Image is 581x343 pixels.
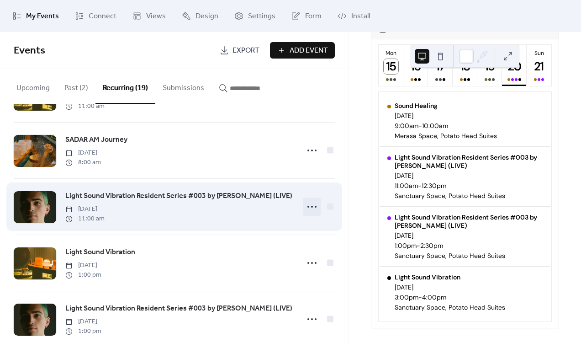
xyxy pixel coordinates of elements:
[65,261,101,270] span: [DATE]
[65,327,101,336] span: 1:00 pm
[155,69,211,103] button: Submissions
[403,45,428,86] button: Tue16
[420,241,443,250] span: 2:30pm
[527,45,551,86] button: Sun21
[418,293,422,301] span: -
[418,182,422,190] span: -
[175,4,225,28] a: Design
[65,102,105,111] span: 11:00 am
[422,182,446,190] span: 12:30pm
[507,59,522,74] div: 20
[395,182,418,190] span: 11:00am
[395,122,418,130] span: 9:00am
[65,148,101,158] span: [DATE]
[65,317,101,327] span: [DATE]
[406,49,425,57] div: Tue
[9,69,57,103] button: Upcoming
[422,293,446,301] span: 4:00pm
[395,132,497,140] div: Merasa Space, Potato Head Suites
[458,59,473,74] div: 18
[417,241,420,250] span: -
[65,191,292,202] span: Light Sound Vibration Resident Series #003 by [PERSON_NAME] (LIVE)
[146,11,166,22] span: Views
[65,247,135,258] a: Light Sound Vibration
[395,283,505,291] div: [DATE]
[433,59,448,74] div: 17
[532,59,547,74] div: 21
[285,4,328,28] a: Form
[57,69,95,103] button: Past (2)
[408,59,423,74] div: 16
[395,293,418,301] span: 3:00pm
[65,158,101,167] span: 8:00 am
[89,11,116,22] span: Connect
[381,49,401,57] div: Mon
[395,303,505,311] div: Sanctuary Space, Potato Head Suites
[248,11,275,22] span: Settings
[395,112,497,120] div: [DATE]
[65,270,101,280] span: 1:00 pm
[14,41,45,61] span: Events
[395,171,543,180] div: [DATE]
[126,4,173,28] a: Views
[422,122,448,130] span: 10:00am
[65,247,135,258] span: Light Sound Vibration
[65,190,292,202] a: Light Sound Vibration Resident Series #003 by [PERSON_NAME] (LIVE)
[395,102,497,110] div: Sound Healing
[65,204,105,214] span: [DATE]
[395,153,543,170] div: Light Sound Vibration Resident Series #003 by [PERSON_NAME] (LIVE)
[195,11,218,22] span: Design
[395,213,543,230] div: Light Sound Vibration Resident Series #003 by [PERSON_NAME] (LIVE)
[351,11,370,22] span: Install
[95,69,155,104] button: Recurring (19)
[65,214,105,224] span: 11:00 am
[227,4,282,28] a: Settings
[529,49,549,57] div: Sun
[270,42,335,59] button: Add Event
[232,45,259,56] span: Export
[395,241,417,250] span: 1:00pm
[379,45,403,86] button: Mon15
[418,122,422,130] span: -
[384,59,399,74] div: 15
[213,42,266,59] a: Export
[65,134,127,146] a: SADAR AM Journey
[395,273,505,281] div: Light Sound Vibration
[331,4,377,28] a: Install
[65,303,292,315] a: Light Sound Vibration Resident Series #003 by [PERSON_NAME] (LIVE)
[482,59,497,74] div: 19
[305,11,322,22] span: Form
[65,134,127,145] span: SADAR AM Journey
[395,192,543,200] div: Sanctuary Space, Potato Head Suites
[5,4,66,28] a: My Events
[290,45,328,56] span: Add Event
[68,4,123,28] a: Connect
[395,231,543,240] div: [DATE]
[26,11,59,22] span: My Events
[395,252,543,260] div: Sanctuary Space, Potato Head Suites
